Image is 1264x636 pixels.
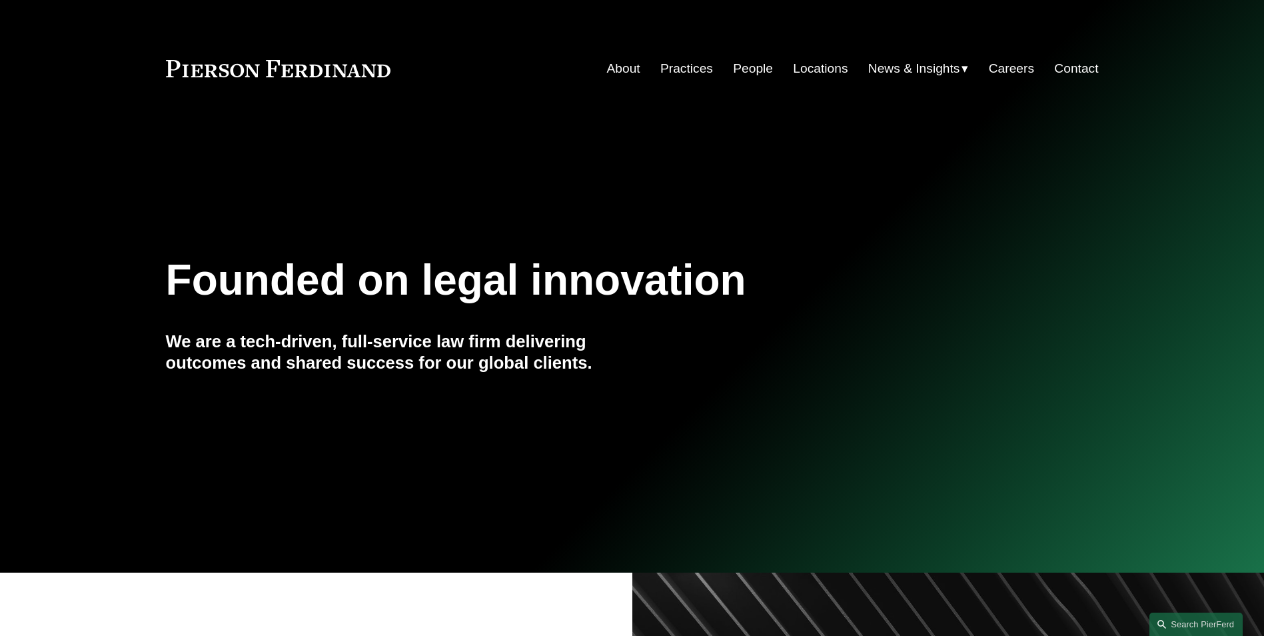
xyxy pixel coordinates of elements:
a: folder dropdown [868,56,969,81]
h4: We are a tech-driven, full-service law firm delivering outcomes and shared success for our global... [166,331,632,374]
a: Practices [660,56,713,81]
a: People [733,56,773,81]
a: Search this site [1149,613,1243,636]
h1: Founded on legal innovation [166,256,944,305]
span: News & Insights [868,57,960,81]
a: Contact [1054,56,1098,81]
a: About [607,56,640,81]
a: Locations [793,56,848,81]
a: Careers [989,56,1034,81]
